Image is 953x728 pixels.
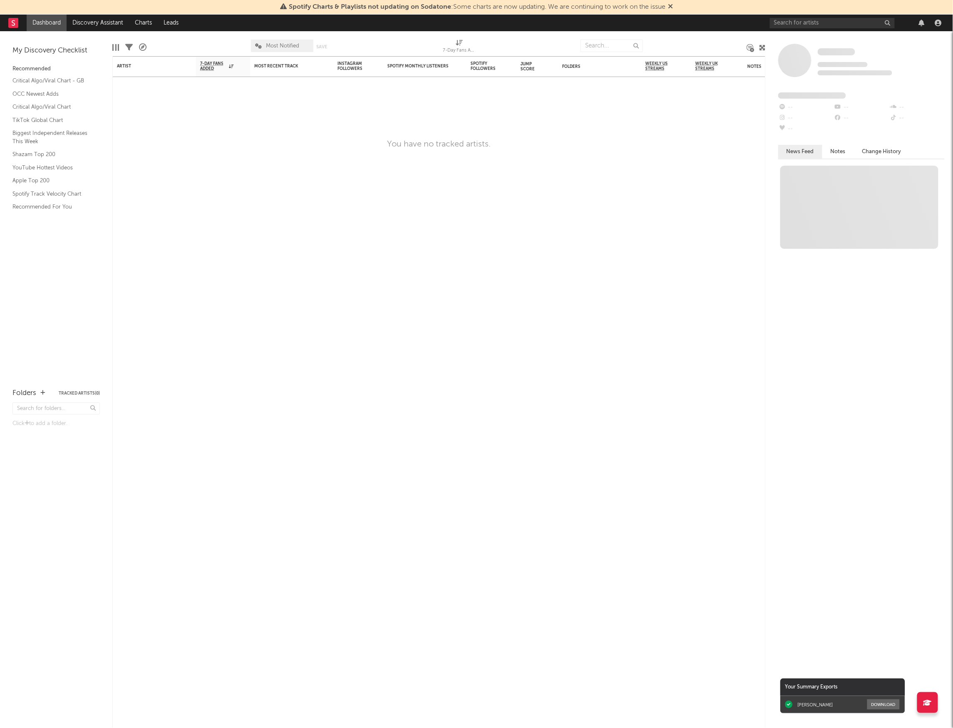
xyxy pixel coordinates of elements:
[443,35,476,60] div: 7-Day Fans Added (7-Day Fans Added)
[12,202,92,211] a: Recommended For You
[818,48,855,55] span: Some Artist
[834,102,889,113] div: --
[12,89,92,99] a: OCC Newest Adds
[798,702,833,708] div: [PERSON_NAME]
[854,145,910,159] button: Change History
[12,102,92,112] a: Critical Algo/Viral Chart
[12,129,92,146] a: Biggest Independent Releases This Week
[889,102,945,113] div: --
[12,150,92,159] a: Shazam Top 200
[125,35,133,60] div: Filters
[443,46,476,56] div: 7-Day Fans Added (7-Day Fans Added)
[289,4,451,10] span: Spotify Charts & Playlists not updating on Sodatone
[200,61,227,71] span: 7-Day Fans Added
[778,102,834,113] div: --
[818,48,855,56] a: Some Artist
[778,113,834,124] div: --
[316,45,327,49] button: Save
[27,15,67,31] a: Dashboard
[747,64,831,69] div: Notes
[780,678,905,696] div: Your Summary Exports
[12,163,92,172] a: YouTube Hottest Videos
[668,4,673,10] span: Dismiss
[471,61,500,71] div: Spotify Followers
[867,699,900,710] button: Download
[12,64,100,74] div: Recommended
[387,64,450,69] div: Spotify Monthly Listeners
[778,92,846,99] span: Fans Added by Platform
[129,15,158,31] a: Charts
[12,116,92,125] a: TikTok Global Chart
[112,35,119,60] div: Edit Columns
[778,145,822,159] button: News Feed
[338,61,367,71] div: Instagram Followers
[834,113,889,124] div: --
[770,18,895,28] input: Search for artists
[12,403,100,415] input: Search for folders...
[12,176,92,185] a: Apple Top 200
[289,4,665,10] span: : Some charts are now updating. We are continuing to work on the issue
[12,189,92,199] a: Spotify Track Velocity Chart
[139,35,146,60] div: A&R Pipeline
[818,70,892,75] span: 0 fans last week
[117,64,179,69] div: Artist
[67,15,129,31] a: Discovery Assistant
[12,76,92,85] a: Critical Algo/Viral Chart - GB
[254,64,317,69] div: Most Recent Track
[889,113,945,124] div: --
[12,419,100,429] div: Click to add a folder.
[562,64,625,69] div: Folders
[158,15,184,31] a: Leads
[822,145,854,159] button: Notes
[778,124,834,134] div: --
[581,40,643,52] input: Search...
[521,62,541,72] div: Jump Score
[266,43,299,49] span: Most Notified
[695,61,727,71] span: Weekly UK Streams
[12,46,100,56] div: My Discovery Checklist
[818,62,868,67] span: Tracking Since: [DATE]
[59,391,100,395] button: Tracked Artists(0)
[12,388,36,398] div: Folders
[645,61,675,71] span: Weekly US Streams
[387,139,491,149] div: You have no tracked artists.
